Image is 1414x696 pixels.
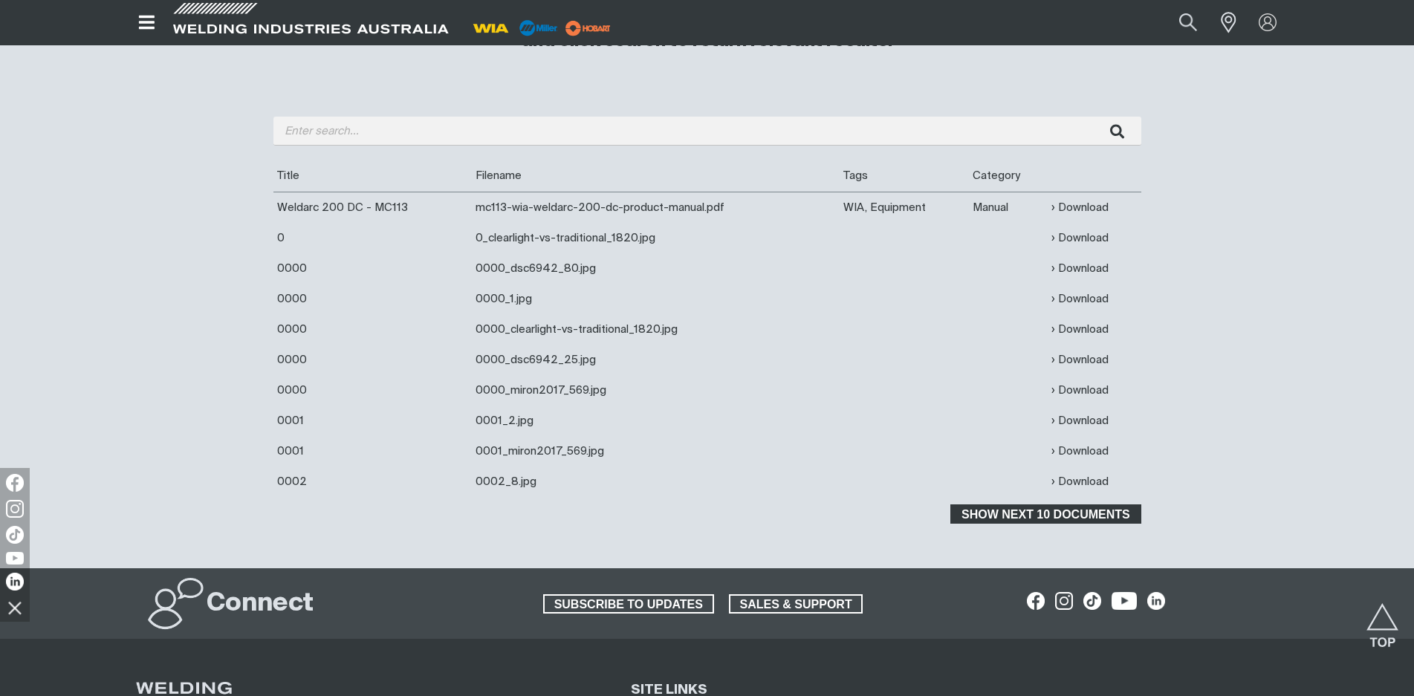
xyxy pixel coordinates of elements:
td: 0001 [273,406,472,436]
button: Scroll to top [1366,603,1399,637]
a: Download [1051,473,1109,490]
td: 0 [273,223,472,253]
td: mc113-wia-weldarc-200-dc-product-manual.pdf [472,192,840,223]
th: Filename [472,160,840,192]
td: 0000_1.jpg [472,284,840,314]
td: 0000 [273,284,472,314]
a: Download [1051,412,1109,429]
h2: Connect [207,588,314,620]
td: Manual [969,192,1048,223]
a: Download [1051,260,1109,277]
img: miller [561,17,615,39]
a: Download [1051,290,1109,308]
td: 0000 [273,345,472,375]
td: 0000_dsc6942_80.jpg [472,253,840,284]
button: Show next 10 documents [950,504,1141,524]
td: 0000_miron2017_569.jpg [472,375,840,406]
td: 0_clearlight-vs-traditional_1820.jpg [472,223,840,253]
a: Download [1051,443,1109,460]
th: Tags [840,160,969,192]
td: 0000 [273,375,472,406]
a: SUBSCRIBE TO UPDATES [543,594,714,614]
input: Enter search... [273,117,1141,146]
a: SALES & SUPPORT [729,594,863,614]
td: Weldarc 200 DC - MC113 [273,192,472,223]
td: 0000 [273,314,472,345]
td: 0000_clearlight-vs-traditional_1820.jpg [472,314,840,345]
td: 0002_8.jpg [472,466,840,497]
img: Facebook [6,474,24,492]
img: hide socials [2,595,27,620]
span: Show next 10 documents [952,504,1139,524]
td: 0002 [273,466,472,497]
a: Download [1051,199,1109,216]
td: 0001_miron2017_569.jpg [472,436,840,466]
td: 0000_dsc6942_25.jpg [472,345,840,375]
img: TikTok [6,526,24,544]
td: 0001_2.jpg [472,406,840,436]
input: Product name or item number... [1144,6,1213,39]
td: WIA, Equipment [840,192,969,223]
td: 0000 [273,253,472,284]
img: Instagram [6,500,24,518]
a: Download [1051,230,1109,247]
td: 0001 [273,436,472,466]
a: Download [1051,351,1109,368]
span: SUBSCRIBE TO UPDATES [545,594,713,614]
img: LinkedIn [6,573,24,591]
th: Title [273,160,472,192]
button: Search products [1163,6,1213,39]
a: Download [1051,321,1109,338]
span: SALES & SUPPORT [730,594,862,614]
a: miller [561,22,615,33]
a: Download [1051,382,1109,399]
th: Category [969,160,1048,192]
img: YouTube [6,552,24,565]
